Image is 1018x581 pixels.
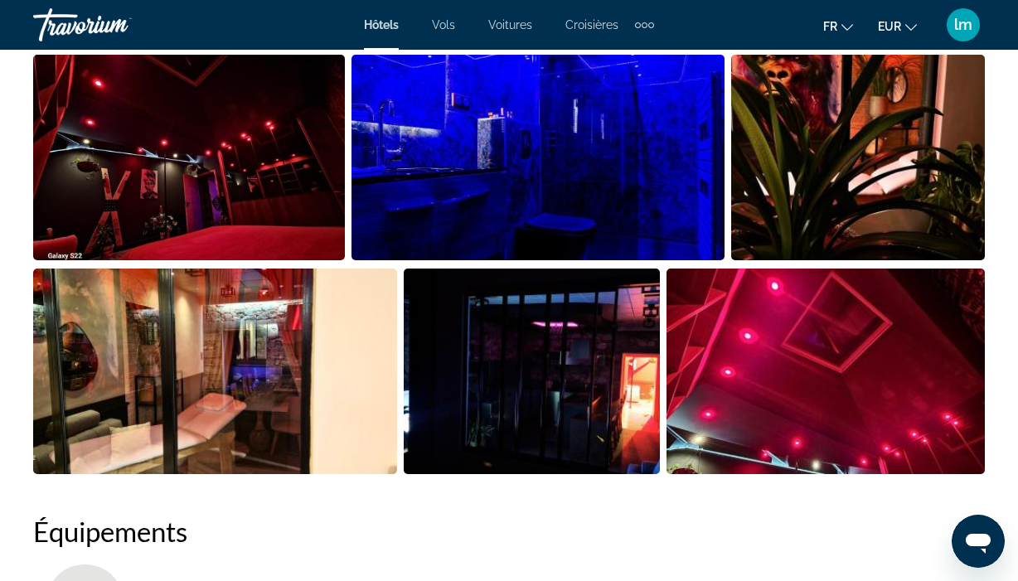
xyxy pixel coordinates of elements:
iframe: Bouton de lancement de la fenêtre de messagerie [952,515,1005,568]
span: EUR [878,20,901,33]
button: Open full-screen image slider [667,268,985,475]
a: Croisières [565,18,618,31]
a: Hôtels [364,18,399,31]
button: Open full-screen image slider [351,54,725,261]
button: Open full-screen image slider [731,54,985,261]
button: Open full-screen image slider [33,268,397,475]
h2: Équipements [33,515,985,548]
button: Change language [823,14,853,38]
a: Vols [432,18,455,31]
a: Voitures [488,18,532,31]
button: Open full-screen image slider [404,268,660,475]
button: Change currency [878,14,917,38]
button: User Menu [942,7,985,42]
span: lm [954,17,972,33]
button: Extra navigation items [635,12,654,38]
span: fr [823,20,837,33]
button: Open full-screen image slider [33,54,345,261]
a: Travorium [33,3,199,46]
